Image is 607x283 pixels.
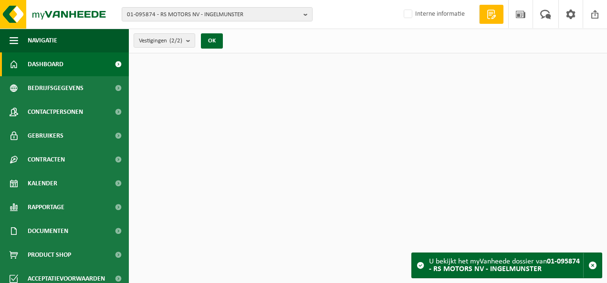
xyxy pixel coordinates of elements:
[28,172,57,195] span: Kalender
[127,8,300,22] span: 01-095874 - RS MOTORS NV - INGELMUNSTER
[139,34,182,48] span: Vestigingen
[169,38,182,44] count: (2/2)
[28,219,68,243] span: Documenten
[28,29,57,52] span: Navigatie
[201,33,223,49] button: OK
[402,7,465,21] label: Interne informatie
[28,100,83,124] span: Contactpersonen
[28,52,63,76] span: Dashboard
[429,258,580,273] strong: 01-095874 - RS MOTORS NV - INGELMUNSTER
[134,33,195,48] button: Vestigingen(2/2)
[429,253,583,278] div: U bekijkt het myVanheede dossier van
[28,76,84,100] span: Bedrijfsgegevens
[28,195,64,219] span: Rapportage
[122,7,313,21] button: 01-095874 - RS MOTORS NV - INGELMUNSTER
[28,243,71,267] span: Product Shop
[28,124,63,148] span: Gebruikers
[28,148,65,172] span: Contracten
